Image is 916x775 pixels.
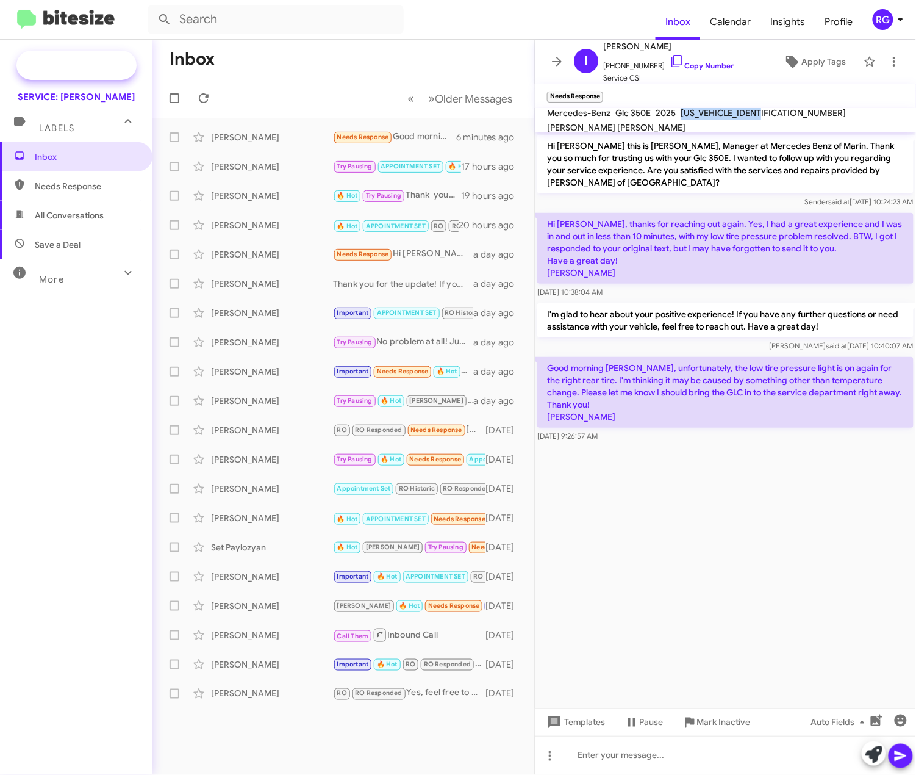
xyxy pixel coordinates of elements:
span: 🔥 Hot [399,602,420,610]
div: [PERSON_NAME] [211,366,333,378]
p: Hi [PERSON_NAME] this is [PERSON_NAME], Manager at Mercedes Benz of Marin. Thank you so much for ... [537,135,914,193]
span: RO Historic [399,485,435,492]
a: Calendar [700,4,760,40]
div: Thank you for the update! If you need assistance with anything else or have questions in the futu... [333,278,473,290]
small: Needs Response [547,92,603,103]
span: 🔥 Hot [449,162,470,170]
span: Try Pausing [337,162,373,170]
div: Perfect. Cheers! [333,452,485,466]
span: said at [829,197,850,206]
span: I [584,51,588,71]
div: Inbound Call [333,217,459,232]
div: SERVICE: [PERSON_NAME] [18,91,135,103]
p: Hi [PERSON_NAME], thanks for reaching out again. Yes, I had a great experience and I was in and o... [537,213,914,284]
span: Sender [DATE] 10:24:23 AM [805,197,914,206]
div: 17 hours ago [461,160,524,173]
div: [DATE] [485,600,524,612]
span: » [428,91,435,106]
input: Search [148,5,404,34]
div: 20 hours ago [459,219,524,231]
div: [PERSON_NAME] [211,688,333,700]
span: 🔥 Hot [437,367,457,375]
span: Inbox [656,4,700,40]
div: No problem at all! Just reach out when you're back in [GEOGRAPHIC_DATA], and we'll schedule your ... [333,335,473,349]
span: Mercedes-Benz [547,107,610,118]
button: RG [862,9,903,30]
span: RO Responded Historic [443,485,517,492]
span: APPOINTMENT SET [406,572,465,580]
span: Needs Response [410,455,462,463]
span: [PERSON_NAME] [603,39,734,54]
span: Needs Response [35,180,138,192]
div: [PERSON_NAME] [211,336,333,348]
span: Pause [639,712,663,734]
div: a day ago [473,248,524,261]
div: [DATE] [485,658,524,671]
span: 🔥 Hot [337,222,358,230]
div: a day ago [473,307,524,319]
div: [PERSON_NAME] [211,424,333,436]
span: Important [337,660,369,668]
div: [PERSON_NAME] [211,600,333,612]
span: 2025 [656,107,676,118]
nav: Page navigation example [401,86,520,111]
a: Copy Number [670,61,734,70]
div: RG [873,9,893,30]
span: APPOINTMENT SET [377,309,437,317]
span: 🔥 Hot [377,660,398,668]
span: Important [337,572,369,580]
button: Previous [400,86,421,111]
button: Apply Tags [771,51,857,73]
span: Call Them [337,632,369,640]
span: Try Pausing [337,455,373,463]
div: Thank you! [333,657,485,671]
span: APPOINTMENT SET [366,222,426,230]
div: [PERSON_NAME] [211,131,333,143]
button: Templates [535,712,615,734]
span: Inbox [35,151,138,163]
span: Important [337,309,369,317]
span: Needs Response [337,250,389,258]
span: Service CSI [603,72,734,84]
span: RO Responded [355,690,402,697]
a: Special Campaign [16,51,137,80]
div: [DATE] [485,688,524,700]
div: [PERSON_NAME] [211,571,333,583]
span: 🔥 Hot [377,572,398,580]
div: [DATE] [485,424,524,436]
div: We are in [GEOGRAPHIC_DATA] - back [DATE] [333,481,485,496]
div: [PERSON_NAME] [211,483,333,495]
div: a day ago [473,336,524,348]
span: More [39,274,64,285]
div: [DATE] [485,541,524,553]
div: [DATE] [485,453,524,466]
p: Good morning [PERSON_NAME], unfortunately, the low tire pressure light is on again for the right ... [537,357,914,428]
div: Service A is done [333,540,485,554]
h1: Inbox [170,49,215,69]
span: [PERSON_NAME] [DATE] 10:40:07 AM [770,341,914,350]
span: All Conversations [35,209,104,222]
div: [DATE] [485,483,524,495]
div: [PERSON_NAME] [211,219,333,231]
span: [DATE] 9:26:57 AM [537,431,598,441]
span: [PERSON_NAME] [337,602,392,610]
span: Needs Response [377,367,429,375]
div: Inbound Call [333,627,485,643]
div: Good news, we can extend the flash sale for you. I’d be happy to reserve an appointment with a co... [333,394,473,408]
span: Appointment Set [337,485,391,492]
div: 6 minutes ago [456,131,524,143]
div: [PERSON_NAME] [211,190,333,202]
span: APPOINTMENT SET [366,515,426,523]
div: [PERSON_NAME]- what would two back tires cost (mounted, balanced and front alignment performed) g... [333,423,485,437]
div: [PERSON_NAME] [211,658,333,671]
span: Mark Inactive [697,712,751,734]
span: Templates [545,712,605,734]
div: 19 hours ago [461,190,524,202]
div: a day ago [473,395,524,407]
div: a day ago [473,278,524,290]
button: Next [421,86,520,111]
a: Profile [815,4,862,40]
span: Important [337,367,369,375]
div: Thank you so much! [333,306,473,320]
